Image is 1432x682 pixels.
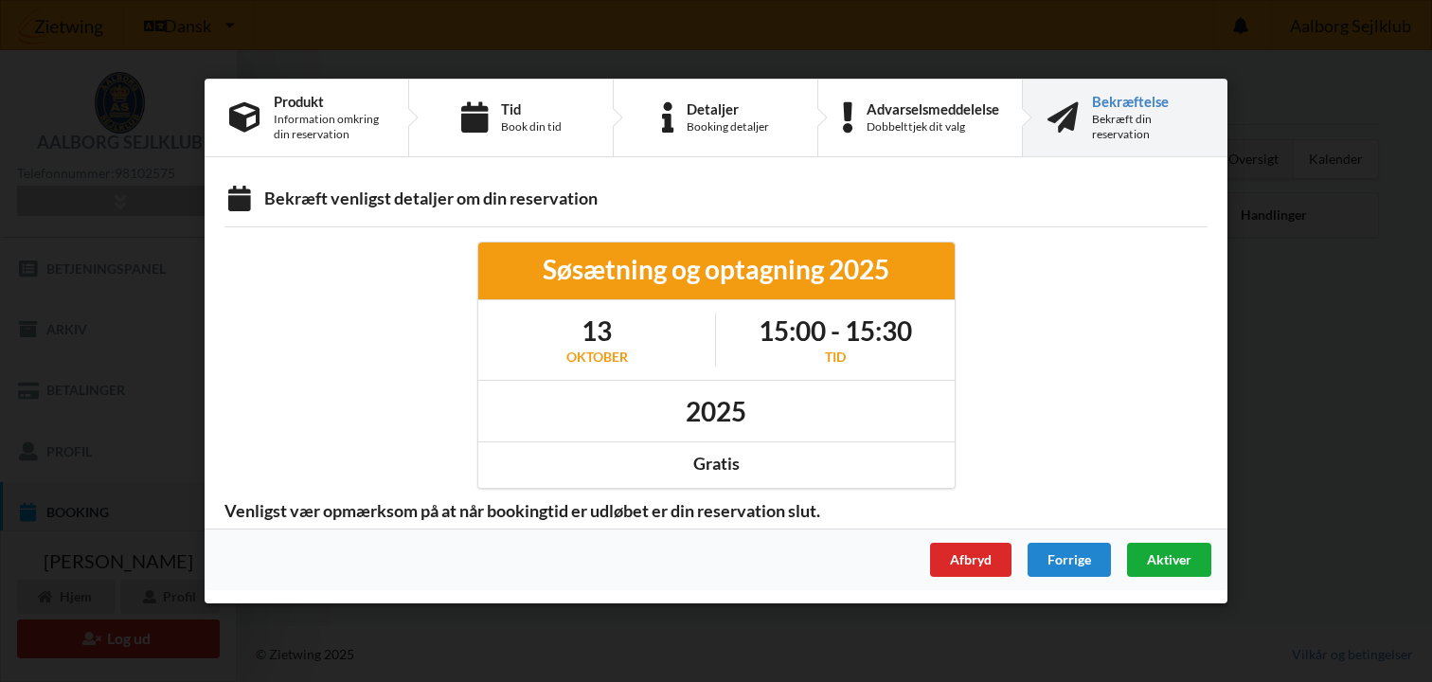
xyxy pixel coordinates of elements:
div: Afbryd [930,543,1011,577]
div: Detaljer [687,101,769,117]
div: oktober [566,348,628,367]
h1: 15:00 - 15:30 [759,314,912,348]
div: Bekræft venligst detaljer om din reservation [224,188,1208,213]
div: Gratis [492,453,941,475]
div: Advarselsmeddelelse [867,101,999,117]
div: Søsætning og optagning 2025 [492,252,941,286]
div: Bekræftelse [1092,94,1203,109]
div: Dobbelttjek dit valg [867,119,999,135]
div: Produkt [274,94,384,109]
div: Booking detaljer [687,119,769,135]
div: Forrige [1028,543,1111,577]
h1: 13 [566,314,628,348]
div: Tid [759,348,912,367]
h1: 2025 [686,394,746,428]
div: Information omkring din reservation [274,112,384,142]
span: Venligst vær opmærksom på at når bookingtid er udløbet er din reservation slut. [211,500,833,522]
div: Tid [501,101,562,117]
div: Book din tid [501,119,562,135]
span: Aktiver [1147,551,1191,567]
div: Bekræft din reservation [1092,112,1203,142]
